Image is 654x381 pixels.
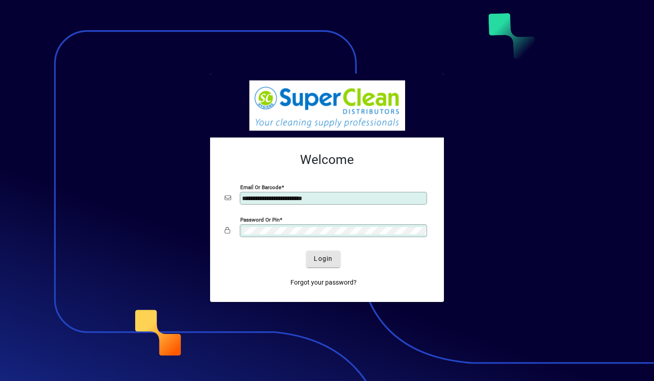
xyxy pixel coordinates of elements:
mat-label: Email or Barcode [240,184,281,190]
mat-label: Password or Pin [240,216,280,222]
a: Forgot your password? [287,275,360,291]
span: Forgot your password? [290,278,357,287]
button: Login [306,251,340,267]
h2: Welcome [225,152,429,168]
span: Login [314,254,332,264]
